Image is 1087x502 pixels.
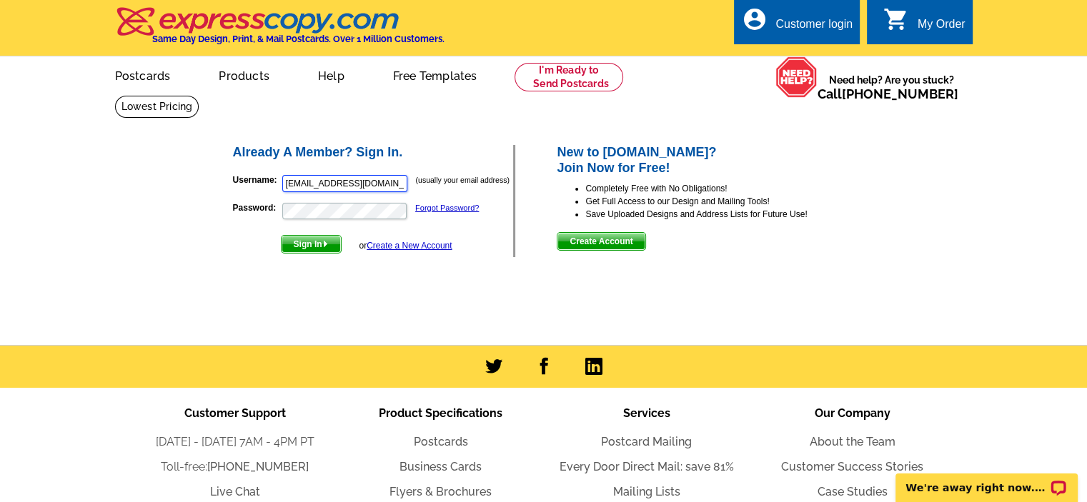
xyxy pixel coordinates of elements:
[282,236,341,253] span: Sign In
[585,195,856,208] li: Get Full Access to our Design and Mailing Tools!
[842,86,958,101] a: [PHONE_NUMBER]
[601,435,692,448] a: Postcard Mailing
[918,18,966,38] div: My Order
[370,58,500,91] a: Free Templates
[560,460,734,473] a: Every Door Direct Mail: save 81%
[207,460,309,473] a: [PHONE_NUMBER]
[152,34,445,44] h4: Same Day Design, Print, & Mail Postcards. Over 1 Million Customers.
[295,58,367,91] a: Help
[886,457,1087,502] iframe: LiveChat chat widget
[184,406,286,420] span: Customer Support
[613,485,680,498] a: Mailing Lists
[585,208,856,221] li: Save Uploaded Designs and Address Lists for Future Use!
[281,235,342,253] button: Sign In
[196,58,292,91] a: Products
[818,73,966,101] span: Need help? Are you stuck?
[233,145,514,161] h2: Already A Member? Sign In.
[322,241,329,247] img: button-next-arrow-white.png
[818,86,958,101] span: Call
[399,460,482,473] a: Business Cards
[883,6,909,32] i: shopping_cart
[359,239,452,252] div: or
[815,406,890,420] span: Our Company
[818,485,888,498] a: Case Studies
[810,435,895,448] a: About the Team
[775,18,853,38] div: Customer login
[210,485,260,498] a: Live Chat
[557,233,645,250] span: Create Account
[367,241,452,251] a: Create a New Account
[416,176,510,184] small: (usually your email address)
[233,201,281,214] label: Password:
[741,6,767,32] i: account_circle
[115,17,445,44] a: Same Day Design, Print, & Mail Postcards. Over 1 Million Customers.
[389,485,492,498] a: Flyers & Brochures
[781,460,923,473] a: Customer Success Stories
[585,182,856,195] li: Completely Free with No Obligations!
[883,16,966,34] a: shopping_cart My Order
[414,435,468,448] a: Postcards
[623,406,670,420] span: Services
[92,58,194,91] a: Postcards
[741,16,853,34] a: account_circle Customer login
[415,204,479,212] a: Forgot Password?
[775,56,818,98] img: help
[233,174,281,186] label: Username:
[132,433,338,451] li: [DATE] - [DATE] 7AM - 4PM PT
[379,406,502,420] span: Product Specifications
[557,145,856,176] h2: New to [DOMAIN_NAME]? Join Now for Free!
[557,232,645,251] button: Create Account
[132,458,338,476] li: Toll-free:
